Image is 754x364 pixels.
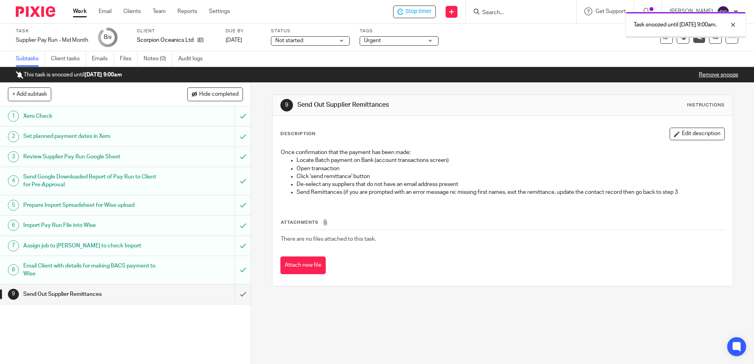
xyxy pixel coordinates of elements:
[297,173,724,180] p: Click 'send remittance' button
[178,51,209,67] a: Audit logs
[23,171,159,191] h1: Send Google Downloaded Report of Pay Run to Client for Pre-Approval
[187,87,243,101] button: Hide completed
[360,28,439,34] label: Tags
[687,102,725,108] div: Instructions
[92,51,114,67] a: Emails
[73,7,87,15] a: Work
[393,6,436,18] div: Scorpion Oceanics Ltd - Supplier Pay Run - Mid Month
[51,51,86,67] a: Client tasks
[8,220,19,231] div: 6
[717,6,730,18] img: svg%3E
[137,28,216,34] label: Client
[226,28,261,34] label: Due by
[297,101,519,109] h1: Send Out Supplier Remittances
[8,175,19,186] div: 4
[280,99,293,111] div: 9
[8,111,19,122] div: 1
[280,131,315,137] p: Description
[104,33,112,42] div: 8
[226,37,242,43] span: [DATE]
[23,288,159,300] h1: Send Out Supplier Remittances
[16,36,88,44] div: Supplier Pay Run - Mid Month
[23,130,159,142] h1: Set planned payment dates in Xero
[280,256,326,274] button: Attach new file
[16,6,55,17] img: Pixie
[23,240,159,252] h1: Assign job to [PERSON_NAME] to check Import
[23,199,159,211] h1: Prepare Import Spreadsheet for Wise upload
[107,35,112,40] small: /9
[137,36,194,44] p: Scorpion Oceanics Ltd
[297,156,724,164] p: Locate Batch payment on Bank (account transactions screen)
[271,28,350,34] label: Status
[23,110,159,122] h1: Xero Check
[177,7,197,15] a: Reports
[16,28,88,34] label: Task
[364,38,381,43] span: Urgent
[297,180,724,188] p: De-select any suppliers that do not have an email address present
[16,51,45,67] a: Subtasks
[297,165,724,173] p: Open transaction
[634,21,717,29] p: Task snoozed until [DATE] 9:00am.
[8,131,19,142] div: 2
[120,51,138,67] a: Files
[281,149,724,156] p: Once confirmation that the payment has been made:
[8,289,19,300] div: 9
[297,188,724,196] p: Send Remittances (if you are prompted with an error message re: missing first names, exit the rem...
[153,7,166,15] a: Team
[199,91,239,98] span: Hide completed
[16,71,122,79] p: This task is snoozed until
[123,7,141,15] a: Clients
[209,7,230,15] a: Settings
[84,72,122,78] b: [DATE] 9:00am
[8,151,19,162] div: 3
[8,200,19,211] div: 5
[23,151,159,163] h1: Review Supplier Pay Run Google Sheet
[670,128,725,140] button: Edit description
[144,51,172,67] a: Notes (0)
[23,260,159,280] h1: Email Client with details for making BACS payment to Wise
[8,264,19,275] div: 8
[99,7,112,15] a: Email
[23,219,159,231] h1: Import Pay Run File into Wise
[699,72,738,78] a: Remove snooze
[281,220,319,225] span: Attachments
[275,38,303,43] span: Not started
[8,87,51,101] button: + Add subtask
[281,236,376,242] span: There are no files attached to this task.
[8,240,19,251] div: 7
